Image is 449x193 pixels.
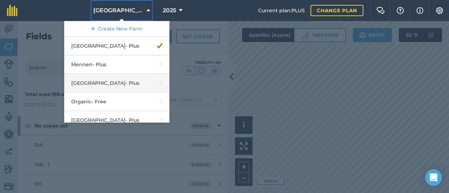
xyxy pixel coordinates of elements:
[64,111,169,130] a: [GEOGRAPHIC_DATA]- Plus
[64,21,169,37] a: Create New Farm
[310,5,363,16] a: Change plan
[376,7,385,14] img: Two speech bubbles overlapping with the left bubble in the forefront
[64,55,169,74] a: Mennen- Plus
[435,7,444,14] img: A cog icon
[64,92,169,111] a: Organic- Free
[7,5,18,16] img: fieldmargin Logo
[396,7,404,14] img: A question mark icon
[258,7,305,14] span: Current plan : PLUS
[416,6,423,15] img: svg+xml;base64,PHN2ZyB4bWxucz0iaHR0cDovL3d3dy53My5vcmcvMjAwMC9zdmciIHdpZHRoPSIxNyIgaGVpZ2h0PSIxNy...
[93,6,144,15] span: [GEOGRAPHIC_DATA]
[64,37,169,55] a: [GEOGRAPHIC_DATA]- Plus
[64,74,169,92] a: [GEOGRAPHIC_DATA]- Plus
[163,6,176,15] span: 2025
[425,169,442,186] div: Open Intercom Messenger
